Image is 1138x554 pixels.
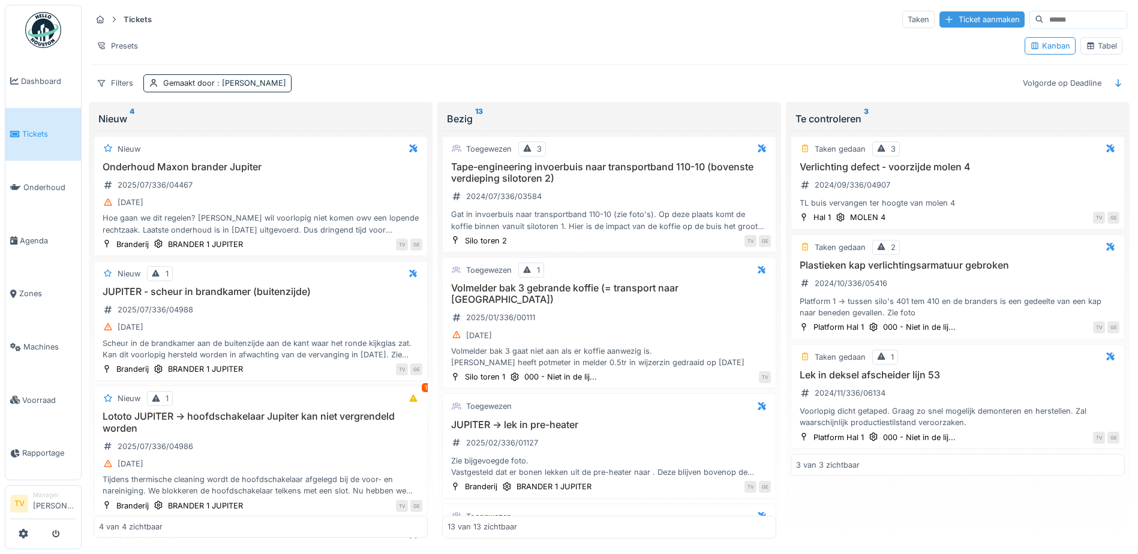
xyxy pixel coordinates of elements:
[168,363,243,375] div: BRANDER 1 JUPITER
[448,209,771,231] div: Gat in invoerbuis naar transportband 110-10 (zie foto's). Op deze plaats komt de koffie binnen va...
[813,321,864,333] div: Platform Hal 1
[166,268,169,279] div: 1
[118,304,193,315] div: 2025/07/336/04988
[118,441,193,452] div: 2025/07/336/04986
[447,112,771,126] div: Bezig
[815,179,890,191] div: 2024/09/336/04907
[466,312,535,323] div: 2025/01/336/00111
[215,79,286,88] span: : [PERSON_NAME]
[10,490,76,519] a: TV Manager[PERSON_NAME]
[118,268,140,279] div: Nieuw
[815,278,887,289] div: 2024/10/336/05416
[20,235,76,246] span: Agenda
[118,143,140,155] div: Nieuw
[99,411,422,433] h3: Lototo JUPITER -> hoofdschakelaar Jupiter kan niet vergrendeld worden
[99,286,422,297] h3: JUPITER - scheur in brandkamer (buitenzijde)
[396,363,408,375] div: TV
[891,143,896,155] div: 3
[99,474,422,496] div: Tijdens thermische cleaning wordt de hoofdschakelaar afgelegd bij de voor- en nareiniging. We blo...
[116,239,149,250] div: Branderij
[850,212,885,223] div: MOLEN 4
[796,405,1119,428] div: Voorlopig dicht getaped. Graag zo snel mogelijk demonteren en herstellen. Zal waarschijnlijk prod...
[815,387,885,399] div: 2024/11/336/06134
[1017,74,1107,92] div: Volgorde op Deadline
[5,55,81,108] a: Dashboard
[465,481,497,492] div: Branderij
[23,341,76,353] span: Machines
[410,239,422,251] div: GE
[23,182,76,193] span: Onderhoud
[1107,432,1119,444] div: GE
[465,371,505,383] div: Silo toren 1
[883,432,956,443] div: 000 - Niet in de lij...
[1030,40,1070,52] div: Kanban
[99,212,422,235] div: Hoe gaan we dit regelen? [PERSON_NAME] wil voorlopig niet komen owv een lopende rechtzaak. Laatst...
[795,112,1120,126] div: Te controleren
[163,77,286,89] div: Gemaakt door
[168,500,243,511] div: BRANDER 1 JUPITER
[410,500,422,512] div: GE
[99,338,422,360] div: Scheur in de brandkamer aan de buitenzijde aan de kant waar het ronde kijkglas zat. Kan dit voorl...
[5,214,81,267] a: Agenda
[466,511,512,522] div: Toegewezen
[524,371,597,383] div: 000 - Niet in de lij...
[465,235,507,246] div: Silo toren 2
[864,112,869,126] sup: 3
[118,321,143,333] div: [DATE]
[19,288,76,299] span: Zones
[116,363,149,375] div: Branderij
[448,455,771,478] div: Zie bijgevoegde foto. Vastgesteld dat er bonen lekken uit de pre-heater naar . Deze blijven boven...
[99,161,422,173] h3: Onderhoud Maxon brander Jupiter
[119,14,157,25] strong: Tickets
[466,191,542,202] div: 2024/07/336/03584
[517,481,591,492] div: BRANDER 1 JUPITER
[475,112,483,126] sup: 13
[796,296,1119,318] div: Platform 1 -> tussen silo's 401 tem 410 en de branders is een gedeelte van een kap naar beneden g...
[1093,321,1105,333] div: TV
[466,330,492,341] div: [DATE]
[448,521,517,532] div: 13 van 13 zichtbaar
[902,11,935,28] div: Taken
[118,197,143,208] div: [DATE]
[759,481,771,493] div: GE
[1093,212,1105,224] div: TV
[448,161,771,184] h3: Tape-engineering invoerbuis naar transportband 110-10 (bovenste verdieping silotoren 2)
[5,427,81,480] a: Rapportage
[1086,40,1117,52] div: Tabel
[33,490,76,516] li: [PERSON_NAME]
[5,267,81,321] a: Zones
[422,383,430,392] div: 1
[396,500,408,512] div: TV
[744,235,756,247] div: TV
[5,108,81,161] a: Tickets
[466,264,512,276] div: Toegewezen
[1093,432,1105,444] div: TV
[939,11,1025,28] div: Ticket aanmaken
[396,239,408,251] div: TV
[5,161,81,214] a: Onderhoud
[759,371,771,383] div: TV
[466,143,512,155] div: Toegewezen
[815,242,866,253] div: Taken gedaan
[22,447,76,459] span: Rapportage
[448,345,771,368] div: Volmelder bak 3 gaat niet aan als er koffie aanwezig is. [PERSON_NAME] heeft potmeter in melder 0...
[99,521,163,532] div: 4 van 4 zichtbaar
[1107,321,1119,333] div: GE
[91,74,139,92] div: Filters
[796,260,1119,271] h3: Plastieken kap verlichtingsarmatuur gebroken
[796,459,860,471] div: 3 van 3 zichtbaar
[10,495,28,513] li: TV
[118,393,140,404] div: Nieuw
[410,363,422,375] div: GE
[118,458,143,469] div: [DATE]
[466,401,512,412] div: Toegewezen
[891,242,896,253] div: 2
[813,212,831,223] div: Hal 1
[25,12,61,48] img: Badge_color-CXgf-gQk.svg
[759,235,771,247] div: GE
[116,500,149,511] div: Branderij
[5,320,81,374] a: Machines
[448,282,771,305] h3: Volmelder bak 3 gebrande koffie (= transport naar [GEOGRAPHIC_DATA])
[22,128,76,140] span: Tickets
[815,351,866,363] div: Taken gedaan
